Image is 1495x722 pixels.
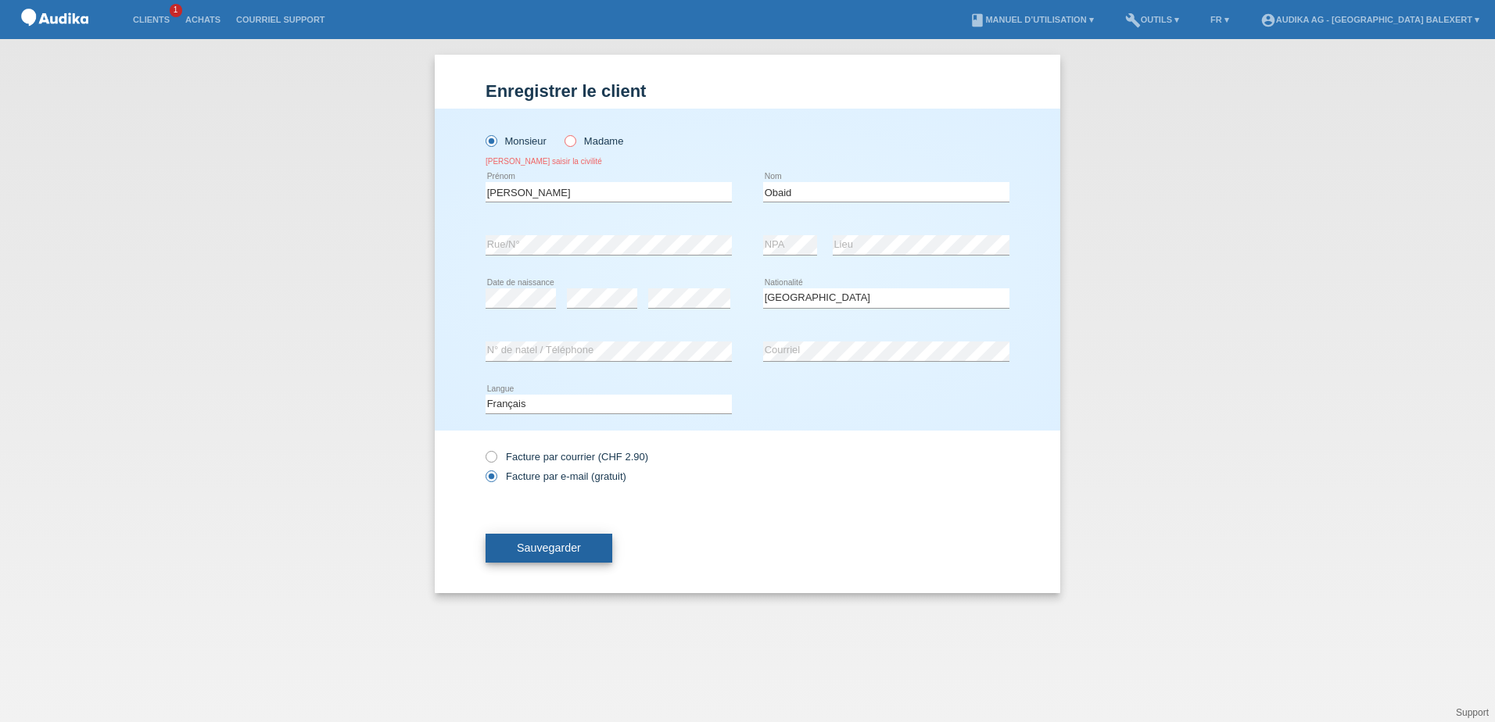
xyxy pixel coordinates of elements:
a: bookManuel d’utilisation ▾ [962,15,1101,24]
label: Facture par e-mail (gratuit) [486,470,626,482]
div: [PERSON_NAME] saisir la civilité [486,157,732,166]
input: Monsieur [486,135,496,145]
label: Monsieur [486,135,547,147]
label: Madame [565,135,623,147]
a: buildOutils ▾ [1117,15,1187,24]
span: Sauvegarder [517,541,581,554]
a: Clients [125,15,177,24]
i: build [1125,13,1141,28]
span: 1 [170,4,182,17]
button: Sauvegarder [486,534,612,563]
h1: Enregistrer le client [486,81,1009,101]
a: FR ▾ [1203,15,1237,24]
a: account_circleAudika AG - [GEOGRAPHIC_DATA] Balexert ▾ [1253,15,1487,24]
i: book [970,13,985,28]
label: Facture par courrier (CHF 2.90) [486,451,648,463]
a: POS — MF Group [16,30,94,42]
a: Support [1456,707,1489,718]
i: account_circle [1260,13,1276,28]
input: Madame [565,135,575,145]
input: Facture par e-mail (gratuit) [486,470,496,490]
a: Achats [177,15,228,24]
input: Facture par courrier (CHF 2.90) [486,451,496,470]
a: Courriel Support [228,15,332,24]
